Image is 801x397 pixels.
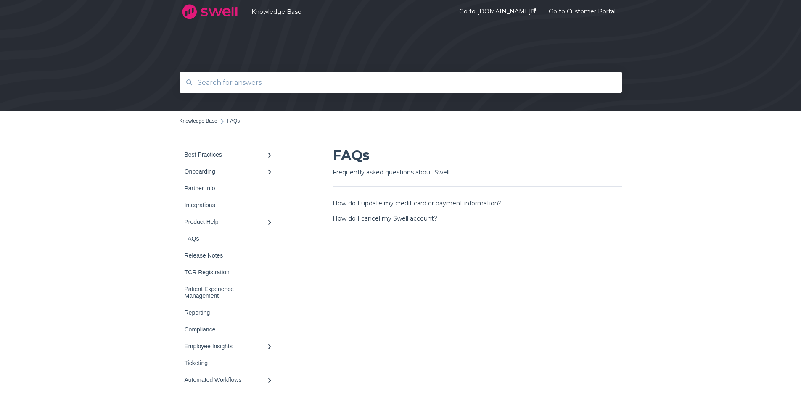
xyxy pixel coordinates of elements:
div: FAQs [185,235,267,242]
input: Search for answers [193,74,609,92]
a: Knowledge Base [180,118,217,124]
a: Integrations [180,197,280,213]
a: Compliance [180,321,280,338]
a: Partner Info [180,180,280,197]
a: How do I cancel my Swell account? [333,215,437,222]
a: Ticketing [180,355,280,371]
a: Product Help [180,213,280,230]
div: Reporting [185,309,267,316]
a: Release Notes [180,247,280,264]
div: Ticketing [185,360,267,366]
a: Reporting [180,304,280,321]
a: Onboarding [180,163,280,180]
div: Patient Experience Management [185,286,267,299]
a: TCR Registration [180,264,280,281]
h1: FAQs [333,146,622,165]
div: Automated Workflows [185,376,267,383]
div: TCR Registration [185,269,267,276]
div: Best Practices [185,151,267,158]
a: Patient Experience Management [180,281,280,304]
div: Onboarding [185,168,267,175]
div: Employee Insights [185,343,267,350]
div: Partner Info [185,185,267,192]
a: Automated Workflows [180,371,280,388]
span: FAQs [227,118,240,124]
div: Integrations [185,202,267,208]
a: FAQs [180,230,280,247]
h6: Frequently asked questions about Swell. [333,167,622,187]
div: Compliance [185,326,267,333]
a: How do I update my credit card or payment information? [333,200,501,207]
a: Best Practices [180,146,280,163]
a: Knowledge Base [251,8,434,16]
a: Employee Insights [180,338,280,355]
div: Product Help [185,218,267,225]
div: Release Notes [185,252,267,259]
img: company logo [180,1,241,22]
